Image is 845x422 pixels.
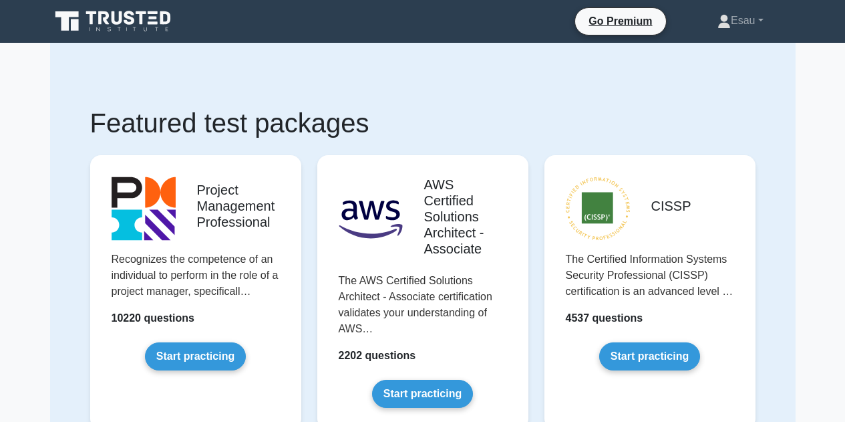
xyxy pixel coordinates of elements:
a: Start practicing [372,380,473,408]
a: Esau [685,7,796,34]
a: Start practicing [145,342,246,371]
a: Start practicing [599,342,700,371]
a: Go Premium [580,13,660,29]
h1: Featured test packages [90,107,755,139]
